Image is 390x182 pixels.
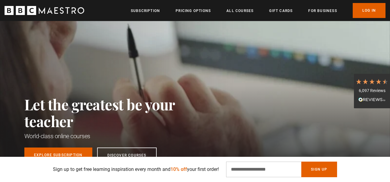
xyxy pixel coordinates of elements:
span: 10% off [170,166,187,172]
div: 6,097 Reviews [355,88,388,94]
div: 6,097 ReviewsRead All Reviews [354,74,390,109]
a: Pricing Options [176,8,211,14]
h1: World-class online courses [24,132,202,140]
a: Discover Courses [97,148,157,163]
p: Sign up to get free learning inspiration every month and your first order! [53,166,219,173]
a: For business [308,8,337,14]
div: 4.7 Stars [355,78,388,85]
img: REVIEWS.io [358,97,385,102]
a: Explore Subscription [24,148,92,163]
svg: BBC Maestro [5,6,84,15]
button: Sign Up [301,162,337,177]
a: Gift Cards [269,8,293,14]
nav: Primary [131,3,385,18]
a: Log In [353,3,385,18]
div: Read All Reviews [355,97,388,104]
a: Subscription [131,8,160,14]
a: All Courses [226,8,253,14]
h2: Let the greatest be your teacher [24,96,202,130]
